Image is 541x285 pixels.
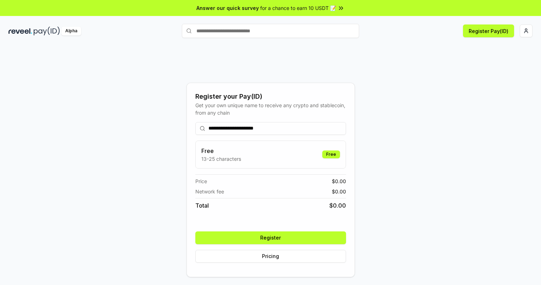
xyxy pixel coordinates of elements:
[201,155,241,163] p: 13-25 characters
[195,177,207,185] span: Price
[195,231,346,244] button: Register
[322,150,340,158] div: Free
[195,92,346,102] div: Register your Pay(ID)
[201,147,241,155] h3: Free
[195,102,346,116] div: Get your own unique name to receive any crypto and stablecoin, from any chain
[196,4,259,12] span: Answer our quick survey
[34,27,60,35] img: pay_id
[195,188,224,195] span: Network fee
[332,177,346,185] span: $ 0.00
[260,4,336,12] span: for a chance to earn 10 USDT 📝
[195,250,346,263] button: Pricing
[329,201,346,210] span: $ 0.00
[195,201,209,210] span: Total
[463,24,514,37] button: Register Pay(ID)
[61,27,81,35] div: Alpha
[332,188,346,195] span: $ 0.00
[9,27,32,35] img: reveel_dark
